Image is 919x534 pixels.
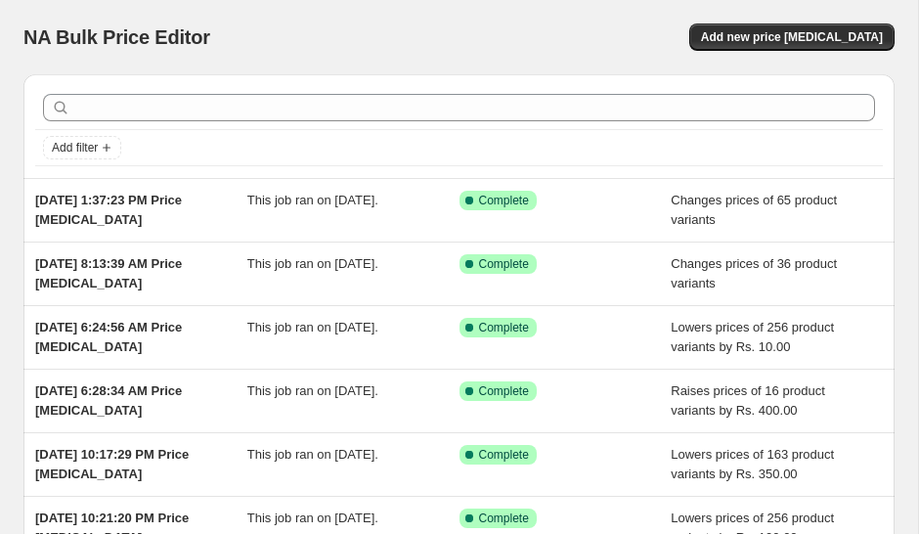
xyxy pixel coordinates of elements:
[247,320,378,334] span: This job ran on [DATE].
[247,256,378,271] span: This job ran on [DATE].
[671,320,834,354] span: Lowers prices of 256 product variants by Rs. 10.00
[247,383,378,398] span: This job ran on [DATE].
[247,193,378,207] span: This job ran on [DATE].
[35,193,182,227] span: [DATE] 1:37:23 PM Price [MEDICAL_DATA]
[479,383,529,399] span: Complete
[479,511,529,526] span: Complete
[479,193,529,208] span: Complete
[479,256,529,272] span: Complete
[35,383,182,418] span: [DATE] 6:28:34 AM Price [MEDICAL_DATA]
[52,140,98,156] span: Add filter
[35,256,182,290] span: [DATE] 8:13:39 AM Price [MEDICAL_DATA]
[671,193,837,227] span: Changes prices of 65 product variants
[35,320,182,354] span: [DATE] 6:24:56 AM Price [MEDICAL_DATA]
[671,447,834,481] span: Lowers prices of 163 product variants by Rs. 350.00
[247,511,378,525] span: This job ran on [DATE].
[689,23,895,51] button: Add new price [MEDICAL_DATA]
[23,26,210,48] span: NA Bulk Price Editor
[479,447,529,463] span: Complete
[43,136,121,159] button: Add filter
[671,256,837,290] span: Changes prices of 36 product variants
[35,447,189,481] span: [DATE] 10:17:29 PM Price [MEDICAL_DATA]
[701,29,883,45] span: Add new price [MEDICAL_DATA]
[671,383,825,418] span: Raises prices of 16 product variants by Rs. 400.00
[479,320,529,335] span: Complete
[247,447,378,462] span: This job ran on [DATE].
